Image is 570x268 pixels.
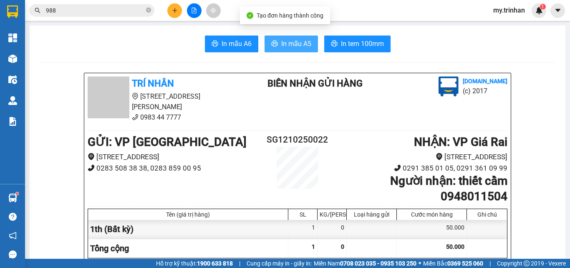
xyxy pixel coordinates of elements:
img: warehouse-icon [8,96,17,105]
span: 0 [341,243,344,250]
button: file-add [187,3,202,18]
span: notification [9,232,17,240]
div: 1th (Bất kỳ) [88,220,288,239]
span: In tem 100mm [341,38,384,49]
li: 0983 44 7777 [88,112,243,123]
span: phone [394,164,401,171]
span: environment [436,153,443,160]
img: warehouse-icon [8,194,17,202]
span: In mẫu A6 [222,38,252,49]
li: 0983 44 7777 [4,39,159,50]
li: [STREET_ADDRESS] [88,151,262,163]
strong: 0708 023 035 - 0935 103 250 [340,260,416,267]
div: KG/[PERSON_NAME] [320,211,344,218]
span: Cung cấp máy in - giấy in: [247,259,312,268]
span: copyright [524,260,530,266]
button: printerIn mẫu A5 [265,36,318,52]
span: Miền Nam [314,259,416,268]
img: logo.jpg [439,77,459,97]
b: TRÍ NHÂN [132,78,174,89]
b: GỬI : VP [GEOGRAPHIC_DATA] [4,62,163,76]
span: environment [132,93,139,100]
li: 0283 508 38 38, 0283 859 00 95 [88,163,262,174]
span: environment [88,153,95,160]
button: aim [206,3,221,18]
span: phone [132,114,139,120]
b: GỬI : VP [GEOGRAPHIC_DATA] [88,135,247,149]
strong: 1900 633 818 [197,260,233,267]
sup: 1 [16,192,18,195]
span: ⚪️ [419,262,421,265]
span: 1 [312,243,315,250]
div: Cước món hàng [399,211,464,218]
img: warehouse-icon [8,54,17,63]
img: warehouse-icon [8,75,17,84]
span: 1 [541,4,544,10]
span: caret-down [554,7,562,14]
span: printer [212,40,218,48]
b: TRÍ NHÂN [48,5,90,16]
span: | [489,259,491,268]
div: Tên (giá trị hàng) [90,211,286,218]
h2: SG1210250022 [262,133,333,147]
strong: 0369 525 060 [447,260,483,267]
span: check-circle [247,12,253,19]
b: NHẬN : VP Giá Rai [414,135,507,149]
img: logo-vxr [7,5,18,18]
span: question-circle [9,213,17,221]
span: Tạo đơn hàng thành công [257,12,323,19]
div: 50.000 [397,220,467,239]
span: In mẫu A5 [281,38,311,49]
img: solution-icon [8,117,17,126]
b: Người nhận : thiết cầm 0948011504 [390,174,507,203]
li: [STREET_ADDRESS][PERSON_NAME] [4,18,159,39]
button: printerIn tem 100mm [324,36,391,52]
img: dashboard-icon [8,33,17,42]
li: [STREET_ADDRESS][PERSON_NAME] [88,91,243,112]
span: printer [331,40,338,48]
b: [DOMAIN_NAME] [463,78,507,84]
span: printer [271,40,278,48]
div: Loại hàng gửi [349,211,394,218]
div: 0 [318,220,347,239]
span: aim [210,8,216,13]
span: search [35,8,40,13]
span: Hỗ trợ kỹ thuật: [156,259,233,268]
span: phone [88,164,95,171]
button: printerIn mẫu A6 [205,36,258,52]
li: [STREET_ADDRESS] [333,151,507,163]
span: plus [172,8,178,13]
span: Tổng cộng [90,243,129,253]
span: Miền Bắc [423,259,483,268]
li: 0291 385 01 05, 0291 361 09 99 [333,163,507,174]
span: my.trinhan [487,5,532,15]
span: close-circle [146,7,151,15]
div: Ghi chú [469,211,505,218]
span: phone [48,41,55,48]
button: caret-down [550,3,565,18]
li: (c) 2017 [463,86,507,96]
span: message [9,250,17,258]
sup: 1 [540,4,546,10]
div: SL [290,211,315,218]
input: Tìm tên, số ĐT hoặc mã đơn [46,6,144,15]
span: 50.000 [446,243,464,250]
span: | [239,259,240,268]
button: plus [167,3,182,18]
img: icon-new-feature [535,7,543,14]
b: BIÊN NHẬN GỬI HÀNG [267,78,363,89]
div: 1 [288,220,318,239]
span: close-circle [146,8,151,13]
span: file-add [191,8,197,13]
span: environment [48,20,55,27]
